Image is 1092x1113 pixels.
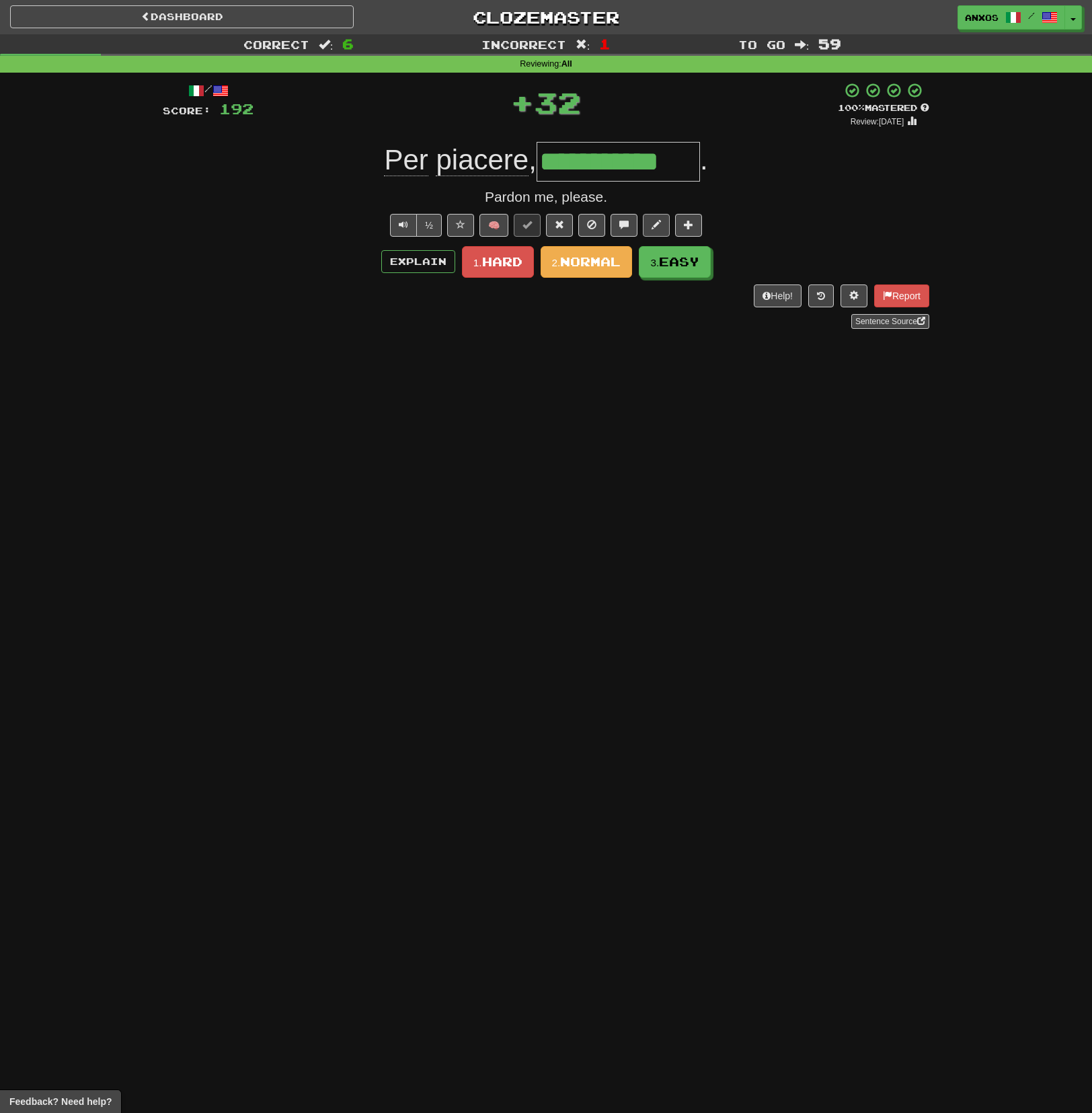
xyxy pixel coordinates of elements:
span: Hard [482,254,522,269]
span: 59 [818,36,841,52]
small: 3. [650,257,659,268]
a: Dashboard [10,5,354,28]
span: 100 % [838,102,865,113]
small: 1. [473,257,482,268]
a: Anxos / [958,5,1065,30]
a: Sentence Source [851,314,929,329]
button: Favorite sentence (alt+f) [447,214,474,237]
span: : [319,39,334,50]
button: Discuss sentence (alt+u) [611,214,637,237]
span: 192 [219,100,253,117]
button: Round history (alt+y) [808,284,834,307]
span: Correct [243,38,309,51]
button: Edit sentence (alt+d) [643,214,670,237]
span: . [700,144,708,176]
button: Add to collection (alt+a) [675,214,702,237]
button: Help! [754,284,802,307]
small: Review: [DATE] [851,117,904,126]
div: Pardon me, please. [163,187,929,207]
span: / [1028,11,1035,20]
span: Anxos [965,11,999,24]
div: / [163,82,253,99]
button: Explain [381,250,455,273]
span: : [576,39,590,50]
button: ½ [416,214,442,237]
span: Open feedback widget [9,1095,112,1108]
span: Per [384,144,428,176]
span: 1 [599,36,611,52]
span: piacere [436,144,529,176]
span: Easy [659,254,699,269]
span: Incorrect [481,38,566,51]
button: 3.Easy [639,246,711,278]
button: Set this sentence to 100% Mastered (alt+m) [514,214,541,237]
div: Mastered [838,102,929,114]
button: 2.Normal [541,246,633,278]
span: 6 [342,36,354,52]
span: To go [738,38,785,51]
span: Score: [163,105,211,116]
strong: All [561,59,572,69]
button: 1.Hard [462,246,534,278]
span: : [795,39,810,50]
span: 32 [534,85,581,119]
div: Text-to-speech controls [387,214,442,237]
button: Play sentence audio (ctl+space) [390,214,417,237]
span: , [384,144,536,176]
button: Ignore sentence (alt+i) [578,214,605,237]
button: 🧠 [479,214,508,237]
button: Report [874,284,929,307]
a: Clozemaster [374,5,717,29]
button: Reset to 0% Mastered (alt+r) [546,214,573,237]
span: + [510,82,534,122]
small: 2. [552,257,561,268]
span: Normal [560,254,621,269]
